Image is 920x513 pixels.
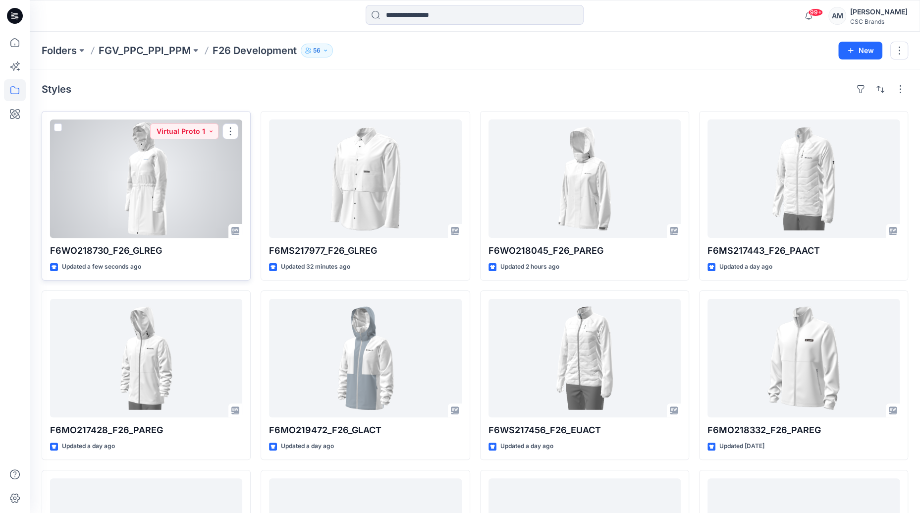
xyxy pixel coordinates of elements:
p: Updated 2 hours ago [500,262,559,272]
button: 56 [301,44,333,57]
p: F6MS217443_F26_PAACT [707,244,900,258]
div: AM [828,7,846,25]
p: Updated [DATE] [719,441,764,452]
a: F6WO218045_F26_PAREG [488,119,681,238]
p: Updated a day ago [500,441,553,452]
a: F6MS217443_F26_PAACT [707,119,900,238]
p: F6MS217977_F26_GLREG [269,244,461,258]
p: F6WS217456_F26_EUACT [488,423,681,437]
a: F6WO218730_F26_GLREG [50,119,242,238]
p: F26 Development [213,44,297,57]
div: [PERSON_NAME] [850,6,908,18]
a: Folders [42,44,77,57]
p: F6WO218730_F26_GLREG [50,244,242,258]
p: Updated a day ago [281,441,334,452]
button: New [838,42,882,59]
p: Updated a day ago [62,441,115,452]
span: 99+ [808,8,823,16]
p: Updated a few seconds ago [62,262,141,272]
a: F6MO218332_F26_PAREG [707,299,900,417]
p: F6WO218045_F26_PAREG [488,244,681,258]
a: FGV_PPC_PPI_PPM [99,44,191,57]
p: F6MO219472_F26_GLACT [269,423,461,437]
p: F6MO217428_F26_PAREG [50,423,242,437]
a: F6MO219472_F26_GLACT [269,299,461,417]
h4: Styles [42,83,71,95]
p: Updated a day ago [719,262,772,272]
p: F6MO218332_F26_PAREG [707,423,900,437]
p: Updated 32 minutes ago [281,262,350,272]
a: F6WS217456_F26_EUACT [488,299,681,417]
div: CSC Brands [850,18,908,25]
p: 56 [313,45,321,56]
a: F6MS217977_F26_GLREG [269,119,461,238]
a: F6MO217428_F26_PAREG [50,299,242,417]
